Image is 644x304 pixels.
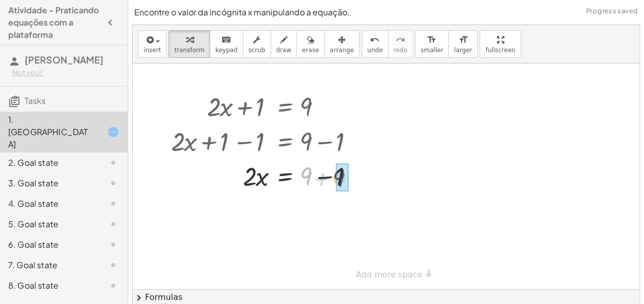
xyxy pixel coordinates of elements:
[8,157,91,169] div: 2. Goal state
[8,218,91,230] div: 5. Goal state
[8,177,91,189] div: 3. Goal state
[421,47,443,54] span: smaller
[107,198,119,210] i: Task not started.
[143,47,161,54] span: insert
[134,6,638,18] p: Encontre o valor da incógnita x manipulando a equação.
[356,270,423,279] span: Add more space
[133,292,145,304] span: chevron_right
[454,47,472,54] span: larger
[330,47,354,54] span: arrange
[8,114,91,150] div: 1. [GEOGRAPHIC_DATA]
[324,30,360,58] button: arrange
[221,34,231,46] i: keyboard
[448,30,477,58] button: format_sizelarger
[415,30,449,58] button: format_sizesmaller
[8,4,101,41] h4: Atividade - Praticando equações com a plataforma
[480,30,521,58] button: fullscreen
[485,47,515,54] span: fullscreen
[362,30,388,58] button: undoundo
[107,238,119,251] i: Task not started.
[458,34,468,46] i: format_size
[8,238,91,251] div: 6. Goal state
[25,54,103,66] span: [PERSON_NAME]
[210,30,243,58] button: keyboardkeypad
[8,259,91,271] div: 7. Goal state
[388,30,413,58] button: redoredo
[271,30,297,58] button: draw
[370,34,380,46] i: undo
[248,47,265,54] span: scrub
[25,95,46,106] span: Tasks
[367,47,383,54] span: undo
[12,68,119,78] div: Not you?
[169,30,210,58] button: transform
[276,47,292,54] span: draw
[427,34,437,46] i: format_size
[302,47,319,54] span: erase
[396,34,405,46] i: redo
[107,279,119,292] i: Task not started.
[107,177,119,189] i: Task not started.
[393,47,407,54] span: redo
[107,259,119,271] i: Task not started.
[586,6,638,16] span: Progress saved
[296,30,324,58] button: erase
[8,198,91,210] div: 4. Goal state
[107,218,119,230] i: Task not started.
[138,30,167,58] button: insert
[215,47,238,54] span: keypad
[107,126,119,138] i: Task started.
[107,157,119,169] i: Task not started.
[243,30,271,58] button: scrub
[174,47,204,54] span: transform
[8,279,91,292] div: 8. Goal state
